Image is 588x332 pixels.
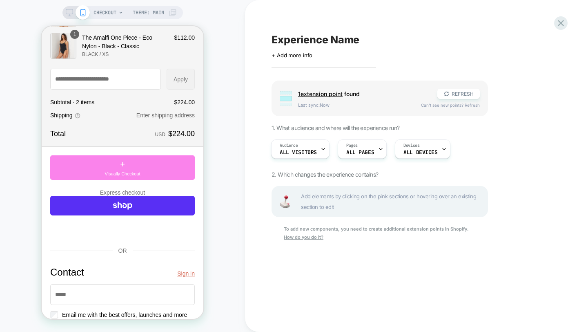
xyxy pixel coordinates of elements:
[9,85,31,94] span: Shipping
[95,86,153,92] span: Enter shipping address
[9,73,53,79] span: Subtotal · 2 items
[132,7,153,16] span: $112.00
[9,162,153,213] section: Express checkout
[9,194,54,213] iframe: Pay with PayPal
[63,144,98,151] span: Visually Checkout
[437,89,480,99] button: REFRESH
[346,143,358,148] span: Pages
[298,90,343,97] span: 1 extension point
[403,143,419,148] span: Devices
[133,6,164,19] span: Theme: MAIN
[40,7,127,25] p: The Amalfi One Piece - Eco Nylon - Black - Classic
[9,7,35,33] img: The Amalfi One Piece - Eco Nylon - Black
[272,225,488,242] div: To add new components, you need to create additional extension points in Shopify.
[132,73,153,79] span: $224.00
[9,240,42,252] h2: Contact
[58,194,104,213] iframe: Pay with Amazon Pay
[403,150,437,155] span: ALL DEVICES
[136,243,153,252] a: Sign in
[301,191,483,212] span: Add elements by clicking on the pink sections or hovering over an existing section to edit
[421,103,480,108] span: Can't see new points? Refresh
[58,162,104,171] h3: Express checkout
[9,170,153,189] a: Shop Pay
[272,34,359,46] span: Experience Name
[280,150,317,155] span: All Visitors
[16,285,145,293] label: Email me with the best offers, launches and more
[40,25,127,32] p: BLACK / XS
[94,6,116,19] span: CHECKOUT
[280,143,298,148] span: Audience
[298,90,429,97] span: found
[276,195,293,208] img: Joystick
[114,105,124,111] span: USD
[272,52,312,58] span: + Add more info
[272,124,399,131] span: 1. What audience and where will the experience run?
[32,4,35,12] span: 1
[346,150,374,155] span: ALL PAGES
[127,102,153,113] strong: $224.00
[284,234,323,240] u: How do you do it?
[9,103,24,112] strong: Total
[272,171,378,178] span: 2. Which changes the experience contains?
[77,221,85,228] span: OR
[78,132,83,144] span: +
[298,102,413,108] span: Last sync: Now
[108,194,153,213] iframe: Pay with Venmo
